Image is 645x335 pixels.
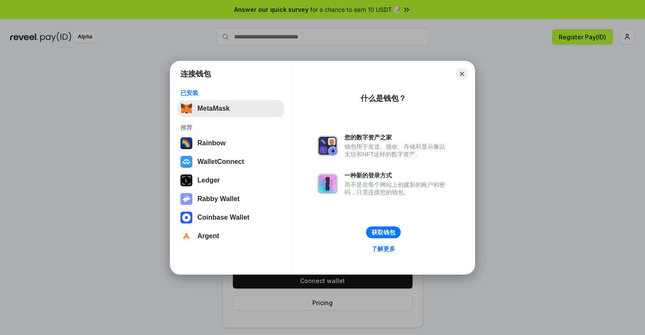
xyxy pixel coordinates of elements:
div: Argent [197,232,219,240]
img: svg+xml,%3Csvg%20width%3D%2228%22%20height%3D%2228%22%20viewBox%3D%220%200%2028%2028%22%20fill%3D... [180,212,192,223]
button: 获取钱包 [366,226,401,238]
button: Close [456,68,468,80]
div: Rabby Wallet [197,195,240,203]
h1: 连接钱包 [180,69,211,79]
a: 了解更多 [366,243,400,254]
div: Ledger [197,177,220,184]
div: 一种新的登录方式 [344,172,449,179]
div: WalletConnect [197,158,244,166]
div: 而不是在每个网站上创建新的账户和密码，只需连接您的钱包。 [344,181,449,196]
img: svg+xml,%3Csvg%20width%3D%2228%22%20height%3D%2228%22%20viewBox%3D%220%200%2028%2028%22%20fill%3D... [180,230,192,242]
img: svg+xml,%3Csvg%20width%3D%2228%22%20height%3D%2228%22%20viewBox%3D%220%200%2028%2028%22%20fill%3D... [180,156,192,168]
div: 已安装 [180,89,282,97]
img: svg+xml,%3Csvg%20xmlns%3D%22http%3A%2F%2Fwww.w3.org%2F2000%2Fsvg%22%20fill%3D%22none%22%20viewBox... [180,193,192,205]
div: 推荐 [180,124,282,131]
button: Rabby Wallet [178,191,284,207]
div: 获取钱包 [372,229,395,236]
button: MetaMask [178,100,284,117]
img: svg+xml,%3Csvg%20xmlns%3D%22http%3A%2F%2Fwww.w3.org%2F2000%2Fsvg%22%20fill%3D%22none%22%20viewBox... [317,174,338,194]
div: 了解更多 [372,245,395,253]
div: 您的数字资产之家 [344,133,449,141]
button: WalletConnect [178,153,284,170]
div: 什么是钱包？ [361,93,406,103]
button: Argent [178,228,284,245]
button: Rainbow [178,135,284,152]
div: 钱包用于发送、接收、存储和显示像以太坊和NFT这样的数字资产。 [344,143,449,158]
img: svg+xml,%3Csvg%20xmlns%3D%22http%3A%2F%2Fwww.w3.org%2F2000%2Fsvg%22%20fill%3D%22none%22%20viewBox... [317,136,338,156]
div: Rainbow [197,139,226,147]
img: svg+xml,%3Csvg%20fill%3D%22none%22%20height%3D%2233%22%20viewBox%3D%220%200%2035%2033%22%20width%... [180,103,192,114]
img: svg+xml,%3Csvg%20width%3D%22120%22%20height%3D%22120%22%20viewBox%3D%220%200%20120%20120%22%20fil... [180,137,192,149]
div: MetaMask [197,105,230,112]
img: svg+xml,%3Csvg%20xmlns%3D%22http%3A%2F%2Fwww.w3.org%2F2000%2Fsvg%22%20width%3D%2228%22%20height%3... [180,174,192,186]
div: Coinbase Wallet [197,214,249,221]
button: Coinbase Wallet [178,209,284,226]
button: Ledger [178,172,284,189]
